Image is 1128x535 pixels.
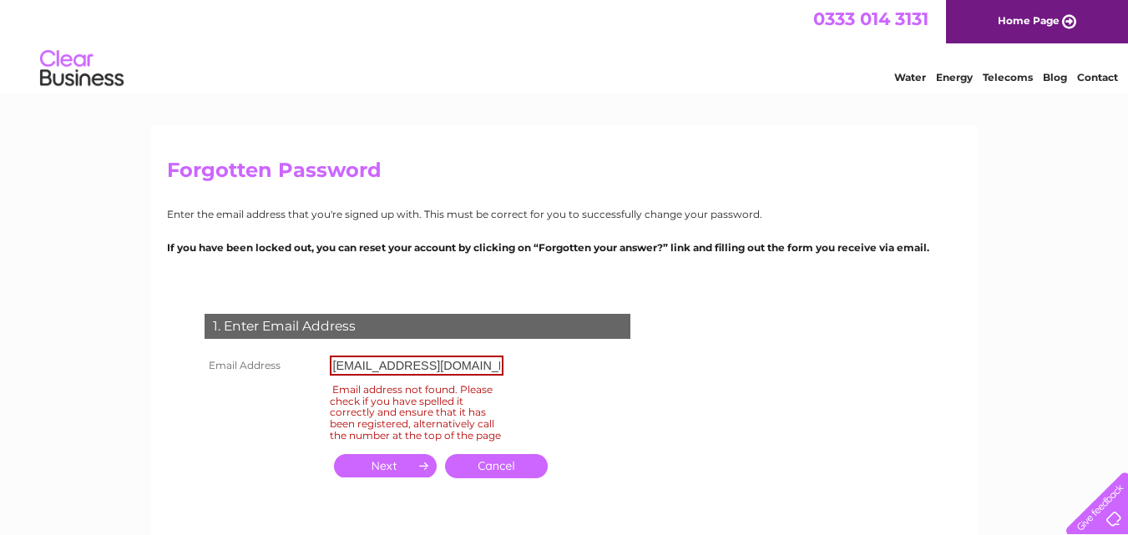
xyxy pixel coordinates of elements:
[983,71,1033,83] a: Telecoms
[167,240,962,255] p: If you have been locked out, you can reset your account by clicking on “Forgotten your answer?” l...
[445,454,548,478] a: Cancel
[894,71,926,83] a: Water
[170,9,959,81] div: Clear Business is a trading name of Verastar Limited (registered in [GEOGRAPHIC_DATA] No. 3667643...
[39,43,124,94] img: logo.png
[167,159,962,190] h2: Forgotten Password
[813,8,928,29] a: 0333 014 3131
[330,381,503,444] div: Email address not found. Please check if you have spelled it correctly and ensure that it has bee...
[200,351,326,380] th: Email Address
[936,71,973,83] a: Energy
[1043,71,1067,83] a: Blog
[205,314,630,339] div: 1. Enter Email Address
[167,206,962,222] p: Enter the email address that you're signed up with. This must be correct for you to successfully ...
[1077,71,1118,83] a: Contact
